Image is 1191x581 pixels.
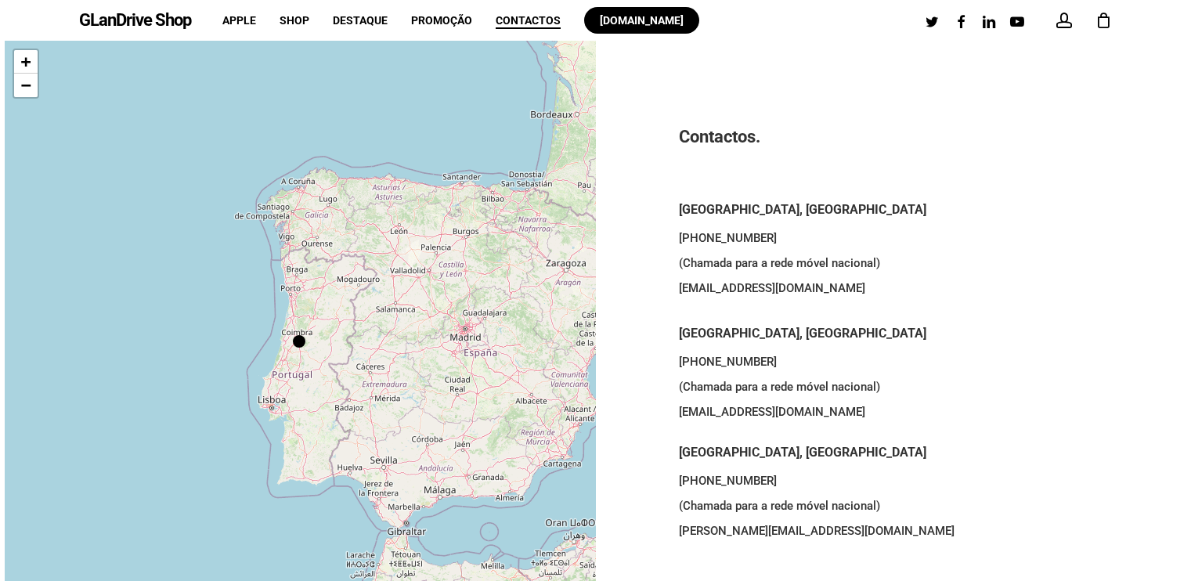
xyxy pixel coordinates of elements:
[20,75,31,95] span: −
[411,15,472,26] a: Promoção
[600,14,684,27] span: [DOMAIN_NAME]
[679,442,1103,463] h5: [GEOGRAPHIC_DATA], [GEOGRAPHIC_DATA]
[411,14,472,27] span: Promoção
[333,14,388,27] span: Destaque
[584,15,699,26] a: [DOMAIN_NAME]
[679,200,1103,220] h5: [GEOGRAPHIC_DATA], [GEOGRAPHIC_DATA]
[679,226,1103,319] p: [PHONE_NUMBER] (Chamada para a rede móvel nacional) [EMAIL_ADDRESS][DOMAIN_NAME]
[333,15,388,26] a: Destaque
[14,50,38,74] a: Zoom in
[1095,12,1113,29] a: Cart
[222,14,256,27] span: Apple
[280,14,309,27] span: Shop
[679,124,1103,150] h3: Contactos.
[280,15,309,26] a: Shop
[496,14,561,27] span: Contactos
[679,323,1103,344] h5: [GEOGRAPHIC_DATA], [GEOGRAPHIC_DATA]
[679,468,1103,543] p: [PHONE_NUMBER] (Chamada para a rede móvel nacional) [PERSON_NAME][EMAIL_ADDRESS][DOMAIN_NAME]
[14,74,38,97] a: Zoom out
[79,12,191,29] a: GLanDrive Shop
[222,15,256,26] a: Apple
[20,52,31,71] span: +
[679,349,1103,442] p: [PHONE_NUMBER] (Chamada para a rede móvel nacional) [EMAIL_ADDRESS][DOMAIN_NAME]
[496,15,561,26] a: Contactos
